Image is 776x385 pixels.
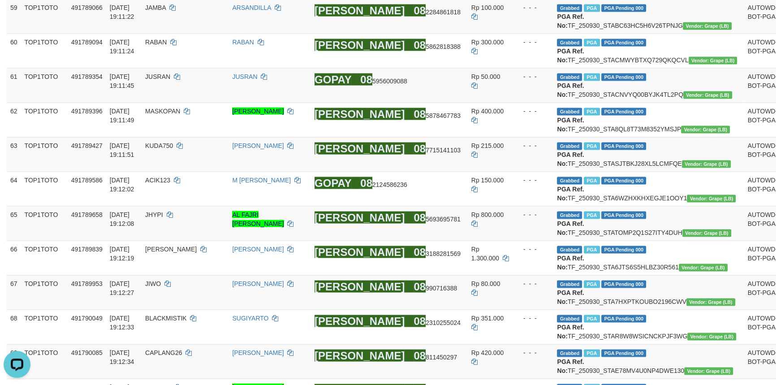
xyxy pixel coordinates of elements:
span: Rp 300.000 [471,39,504,46]
div: - - - [516,72,550,81]
span: Copy 085956009088 to clipboard [360,78,407,85]
span: PGA Pending [601,74,646,81]
span: Vendor URL: https://dashboard.q2checkout.com/secure [687,195,736,203]
ah_el_jm_1757876493794: 08 [360,74,372,86]
a: SUGIYARTO [232,315,268,322]
span: BLACKMISTIK [145,315,187,322]
span: PGA Pending [601,4,646,12]
span: Grabbed [557,281,582,288]
span: Copy 083188281569 to clipboard [414,250,461,257]
span: Grabbed [557,350,582,357]
span: PGA Pending [601,350,646,357]
ah_el_jm_1757876466094: 08 [414,143,426,155]
b: PGA Ref. No: [557,82,584,98]
ah_el_jm_1757876466094: 08 [414,350,426,362]
div: - - - [516,314,550,323]
span: 491790085 [71,349,103,356]
span: 491789427 [71,142,103,149]
span: Vendor URL: https://dashboard.q2checkout.com/secure [683,22,732,30]
span: Copy 082310255024 to clipboard [414,319,461,326]
b: PGA Ref. No: [557,48,584,64]
span: Copy 085878467783 to clipboard [414,112,461,119]
span: PGA Pending [601,246,646,254]
ah_el_jm_1757876466094: 08 [414,315,426,327]
ah_el_jm_1757876466094: 08 [414,281,426,293]
td: TOP1TOTO [21,310,68,344]
span: 491789354 [71,73,103,80]
span: Copy 082124586236 to clipboard [360,181,407,188]
span: Marked by adsdarwis [584,350,599,357]
div: - - - [516,279,550,288]
span: Rp 150.000 [471,177,504,184]
td: TF_250930_STATOMP2Q1S27ITY4DUH [553,206,744,241]
span: Vendor URL: https://dashboard.q2checkout.com/secure [683,91,732,99]
ah_el_jm_1757876466094: [PERSON_NAME] [315,39,405,51]
ah_el_jm_1757876466094: [PERSON_NAME] [315,143,405,155]
span: [DATE] 19:12:02 [110,177,134,193]
span: Rp 100.000 [471,4,504,11]
ah_el_jm_1757876466094: 08 [414,246,426,258]
a: [PERSON_NAME] [232,246,284,253]
div: - - - [516,3,550,12]
td: TOP1TOTO [21,172,68,206]
span: PGA Pending [601,281,646,288]
div: - - - [516,245,550,254]
span: Grabbed [557,74,582,81]
span: Grabbed [557,39,582,47]
span: JIWO [145,280,161,287]
ah_el_jm_1757876466094: [PERSON_NAME] [315,212,405,224]
td: TF_250930_STA6JTS6S5HLBZ30R561 [553,241,744,275]
a: ARSANDILLA [232,4,271,11]
span: Rp 351.000 [471,315,504,322]
span: Copy 08990716388 to clipboard [414,285,457,292]
span: PGA Pending [601,177,646,185]
ah_el_jm_1757876466094: [PERSON_NAME] [315,350,405,362]
span: Marked by adsGILANG [584,177,599,185]
td: 60 [7,34,21,68]
span: Grabbed [557,246,582,254]
div: - - - [516,210,550,219]
span: PGA Pending [601,143,646,150]
button: Open LiveChat chat widget [4,4,30,30]
a: [PERSON_NAME] [232,280,284,287]
td: TF_250930_STACMWYBTXQ729QKQCVL [553,34,744,68]
span: Vendor URL: https://dashboard.q2checkout.com/secure [684,368,733,375]
span: PGA Pending [601,108,646,116]
td: 65 [7,206,21,241]
span: Marked by adsGILANG [584,39,599,47]
td: 63 [7,137,21,172]
span: Vendor URL: https://dashboard.q2checkout.com/secure [679,264,728,272]
span: 491789094 [71,39,103,46]
span: Copy 085693695781 to clipboard [414,216,461,223]
b: PGA Ref. No: [557,289,584,305]
span: Marked by adsGILANG [584,108,599,116]
div: - - - [516,348,550,357]
span: 491789839 [71,246,103,253]
span: Vendor URL: https://dashboard.q2checkout.com/secure [687,333,736,341]
a: RABAN [232,39,254,46]
span: Grabbed [557,315,582,323]
b: PGA Ref. No: [557,220,584,236]
td: TOP1TOTO [21,103,68,137]
span: [PERSON_NAME] [145,246,197,253]
a: [PERSON_NAME] [232,349,284,356]
div: - - - [516,141,550,150]
td: TF_250930_STA8QL8T73M8352YMSJP [553,103,744,137]
td: TOP1TOTO [21,241,68,275]
td: TOP1TOTO [21,206,68,241]
span: Copy 087715141103 to clipboard [414,147,461,154]
td: TOP1TOTO [21,275,68,310]
span: Grabbed [557,4,582,12]
span: Marked by adsGILANG [584,212,599,219]
span: Marked by adsdarwis [584,281,599,288]
a: AL FAJRI [PERSON_NAME] [232,211,284,227]
span: Rp 80.000 [471,280,500,287]
ah_el_jm_1757876466094: [PERSON_NAME] [315,281,405,293]
span: JAMBA [145,4,166,11]
span: Marked by adsGILANG [584,143,599,150]
span: Grabbed [557,108,582,116]
b: PGA Ref. No: [557,324,584,340]
ah_el_jm_1757876466094: [PERSON_NAME] [315,4,405,17]
span: [DATE] 19:11:51 [110,142,134,158]
td: 66 [7,241,21,275]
